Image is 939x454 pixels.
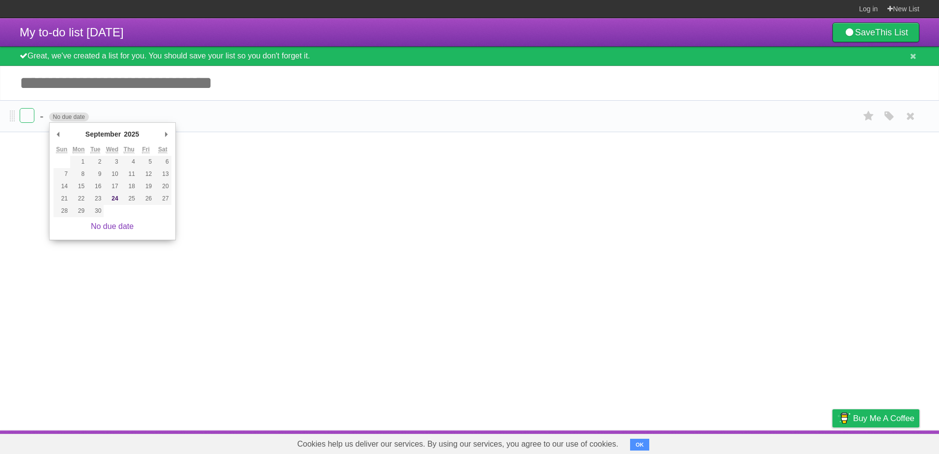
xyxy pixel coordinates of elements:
[154,193,171,205] button: 27
[104,156,120,168] button: 3
[162,127,171,142] button: Next Month
[40,110,46,122] span: -
[122,127,140,142] div: 2025
[875,28,908,37] b: This List
[56,146,67,153] abbr: Sunday
[104,193,120,205] button: 24
[138,156,154,168] button: 5
[70,180,87,193] button: 15
[54,168,70,180] button: 7
[786,433,808,452] a: Terms
[87,156,104,168] button: 2
[87,180,104,193] button: 16
[54,127,63,142] button: Previous Month
[70,193,87,205] button: 22
[54,180,70,193] button: 14
[104,180,120,193] button: 17
[91,222,134,230] a: No due date
[832,23,919,42] a: SaveThis List
[154,180,171,193] button: 20
[121,156,138,168] button: 4
[20,108,34,123] label: Done
[154,168,171,180] button: 13
[837,410,851,426] img: Buy me a coffee
[49,113,89,121] span: No due date
[857,433,919,452] a: Suggest a feature
[121,168,138,180] button: 11
[106,146,118,153] abbr: Wednesday
[87,205,104,217] button: 30
[54,205,70,217] button: 28
[84,127,122,142] div: September
[138,193,154,205] button: 26
[138,168,154,180] button: 12
[70,156,87,168] button: 1
[124,146,135,153] abbr: Thursday
[20,26,124,39] span: My to-do list [DATE]
[154,156,171,168] button: 6
[87,193,104,205] button: 23
[832,409,919,427] a: Buy me a coffee
[287,434,628,454] span: Cookies help us deliver our services. By using our services, you agree to our use of cookies.
[70,205,87,217] button: 29
[859,108,878,124] label: Star task
[630,439,649,451] button: OK
[158,146,167,153] abbr: Saturday
[87,168,104,180] button: 9
[142,146,149,153] abbr: Friday
[70,168,87,180] button: 8
[121,180,138,193] button: 18
[121,193,138,205] button: 25
[820,433,845,452] a: Privacy
[138,180,154,193] button: 19
[702,433,722,452] a: About
[853,410,914,427] span: Buy me a coffee
[54,193,70,205] button: 21
[104,168,120,180] button: 10
[90,146,100,153] abbr: Tuesday
[73,146,85,153] abbr: Monday
[734,433,774,452] a: Developers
